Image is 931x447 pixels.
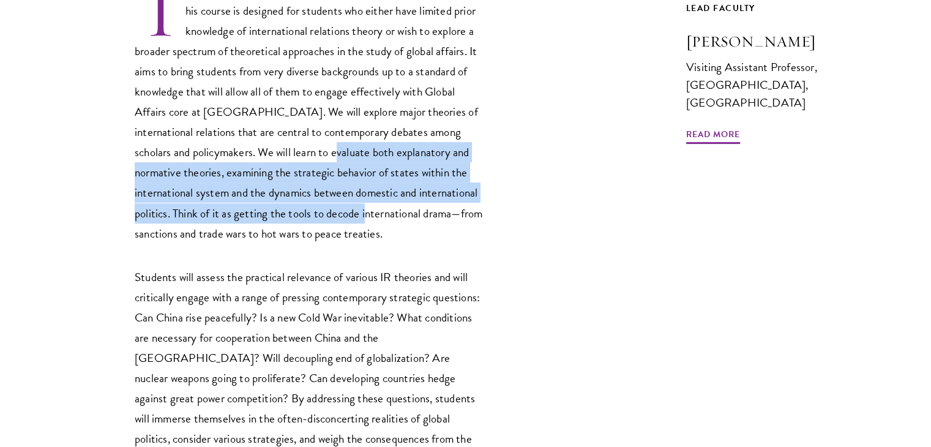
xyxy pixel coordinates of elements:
div: Visiting Assistant Professor, [GEOGRAPHIC_DATA], [GEOGRAPHIC_DATA] [686,58,870,111]
a: Lead Faculty [PERSON_NAME] Visiting Assistant Professor, [GEOGRAPHIC_DATA], [GEOGRAPHIC_DATA] Rea... [686,1,870,135]
div: Lead Faculty [686,1,870,16]
span: Read More [686,127,740,146]
h3: [PERSON_NAME] [686,31,870,52]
